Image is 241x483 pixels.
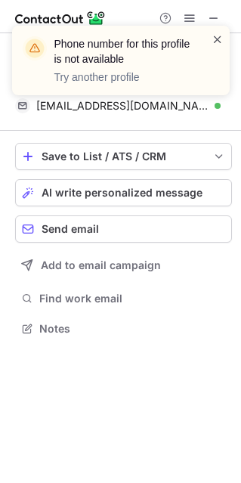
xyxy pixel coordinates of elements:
[15,143,232,170] button: save-profile-one-click
[15,179,232,206] button: AI write personalized message
[23,36,47,60] img: warning
[39,322,226,336] span: Notes
[42,150,205,163] div: Save to List / ATS / CRM
[42,187,202,199] span: AI write personalized message
[15,252,232,279] button: Add to email campaign
[15,9,106,27] img: ContactOut v5.3.10
[15,215,232,243] button: Send email
[15,288,232,309] button: Find work email
[39,292,226,305] span: Find work email
[42,223,99,235] span: Send email
[54,36,193,67] header: Phone number for this profile is not available
[54,70,193,85] p: Try another profile
[15,318,232,339] button: Notes
[41,259,161,271] span: Add to email campaign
